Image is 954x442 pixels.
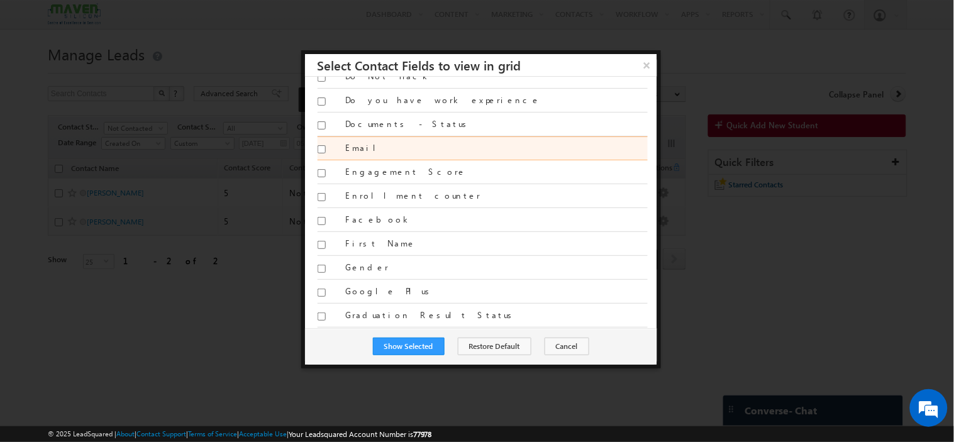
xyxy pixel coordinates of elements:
[318,193,326,201] input: Select/Unselect Column
[318,74,326,82] input: Select/Unselect Column
[48,428,432,440] span: © 2025 LeadSquared | | | | |
[545,338,589,355] button: Cancel
[345,166,647,177] label: Engagement Score
[345,118,647,130] label: Documents - Status
[318,145,326,153] input: Select/Unselect Column
[136,429,186,438] a: Contact Support
[16,116,230,336] textarea: Type your message and click 'Submit'
[458,338,531,355] button: Restore Default
[65,66,211,82] div: Leave a message
[206,6,236,36] div: Minimize live chat window
[345,142,647,153] label: Email
[318,241,326,249] input: Select/Unselect Column
[184,346,228,363] em: Submit
[318,289,326,297] input: Select/Unselect Column
[116,429,135,438] a: About
[318,169,326,177] input: Select/Unselect Column
[188,429,237,438] a: Terms of Service
[21,66,53,82] img: d_60004797649_company_0_60004797649
[345,309,647,321] label: Graduation Result Status
[318,54,657,76] h3: Select Contact Fields to view in grid
[345,190,647,201] label: Enrollment counter
[345,238,647,249] label: First Name
[345,214,647,225] label: Facebook
[373,338,445,355] button: Show Selected
[637,54,657,76] button: ×
[318,121,326,130] input: Select/Unselect Column
[318,217,326,225] input: Select/Unselect Column
[345,285,647,297] label: Google Plus
[318,312,326,321] input: Select/Unselect Column
[289,429,432,439] span: Your Leadsquared Account Number is
[318,265,326,273] input: Select/Unselect Column
[413,429,432,439] span: 77978
[345,262,647,273] label: Gender
[318,97,326,106] input: Select/Unselect Column
[345,94,647,106] label: Do you have work experience
[239,429,287,438] a: Acceptable Use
